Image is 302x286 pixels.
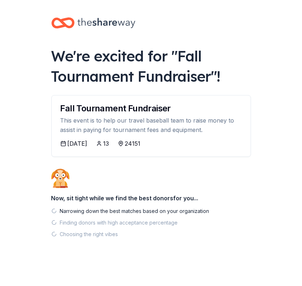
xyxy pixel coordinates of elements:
div: Finding donors with high acceptance percentage [60,218,178,227]
div: We're excited for " Fall Tournament Fundraiser "! [51,46,251,86]
div: Now, sit tight while we find the best donors for you... [51,191,251,205]
div: Fall Tournament Fundraiser [60,104,242,113]
div: Choosing the right vibes [60,230,118,239]
img: Dog waiting patiently [51,168,69,188]
div: 24151 [125,139,141,148]
div: 13 [103,139,109,148]
div: Narrowing down the best matches based on your organization [60,207,209,215]
div: This event is to help our travel baseball team to raise money to assist in paying for tournament ... [60,116,242,135]
div: [DATE] [68,139,88,148]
